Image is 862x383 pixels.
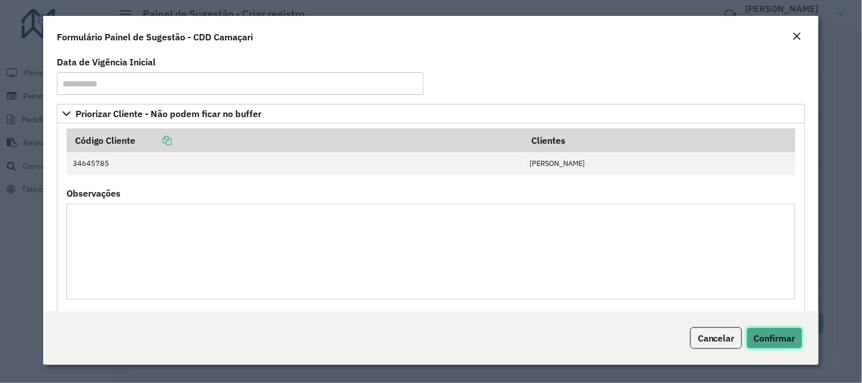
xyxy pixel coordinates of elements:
em: Fechar [793,32,802,41]
td: 34645785 [66,152,524,175]
div: Priorizar Cliente - Não podem ficar no buffer [57,123,805,314]
span: Priorizar Cliente - Não podem ficar no buffer [76,109,261,118]
td: [PERSON_NAME] [524,152,795,175]
label: Observações [66,186,120,200]
span: Confirmar [754,332,796,344]
a: Priorizar Cliente - Não podem ficar no buffer [57,104,805,123]
span: Cancelar [698,332,735,344]
h4: Formulário Painel de Sugestão - CDD Camaçari [57,30,253,44]
th: Código Cliente [66,128,524,152]
a: Copiar [136,135,172,146]
button: Confirmar [747,327,803,349]
button: Close [789,30,805,44]
label: Data de Vigência Inicial [57,55,156,69]
button: Cancelar [690,327,742,349]
th: Clientes [524,128,795,152]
